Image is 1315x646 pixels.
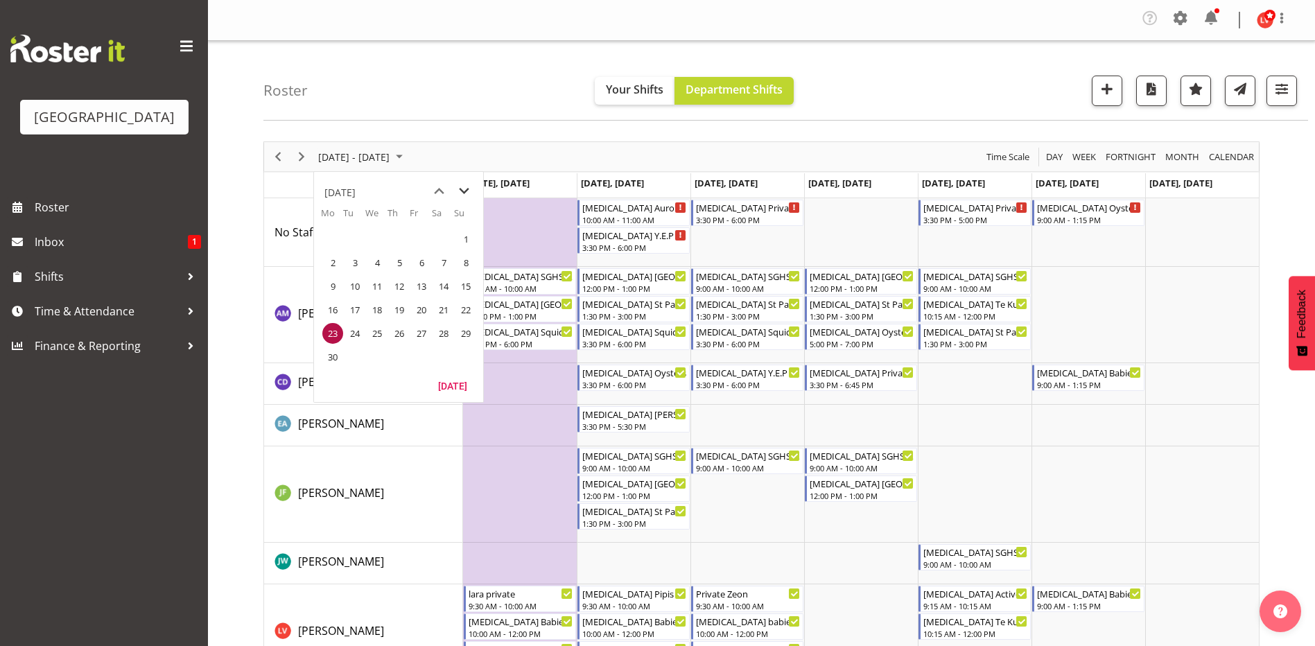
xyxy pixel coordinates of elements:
div: [MEDICAL_DATA] [GEOGRAPHIC_DATA] [582,269,686,283]
span: Saturday, September 14, 2024 [433,276,454,297]
th: Fr [410,207,432,227]
span: Monday, September 30, 2024 [322,347,343,367]
div: Angela Murdoch"s event - T3 Newfield Begin From Thursday, September 26, 2024 at 12:00:00 PM GMT+1... [805,268,917,295]
button: Download a PDF of the roster according to the set date range. [1136,76,1167,106]
div: title [324,179,356,207]
div: No Staff Member"s event - T3 Oyster/Squids Begin From Saturday, September 28, 2024 at 9:00:00 AM ... [1032,200,1144,226]
span: [DATE], [DATE] [1149,177,1212,189]
div: lara private [469,586,573,600]
span: 1 [188,235,201,249]
div: No Staff Member"s event - T3 Privates Begin From Wednesday, September 25, 2024 at 3:30:00 PM GMT+... [691,200,803,226]
td: Eloise Andrews resource [264,405,463,446]
div: Previous [266,142,290,171]
div: Angela Murdoch"s event - T3 Squids Begin From Tuesday, September 24, 2024 at 3:30:00 PM GMT+12:00... [577,324,690,350]
td: No Staff Member resource [264,198,463,267]
div: Lara Von Fintel"s event - lara private Begin From Monday, September 23, 2024 at 9:30:00 AM GMT+12... [464,586,576,612]
div: Angela Murdoch"s event - T3 Newfield Begin From Monday, September 23, 2024 at 12:00:00 PM GMT+12:... [464,296,576,322]
div: 9:00 AM - 10:00 AM [923,283,1027,294]
div: 1:30 PM - 3:00 PM [810,311,914,322]
div: [MEDICAL_DATA] Y.E.P [582,228,686,242]
div: Lara Von Fintel"s event - T3 Babies Begin From Monday, September 23, 2024 at 10:00:00 AM GMT+12:0... [464,613,576,640]
div: 9:00 AM - 10:00 AM [582,462,686,473]
div: 3:30 PM - 6:00 PM [469,338,573,349]
div: [MEDICAL_DATA] St Patricks [582,504,686,518]
span: [DATE], [DATE] [581,177,644,189]
div: 10:00 AM - 12:00 PM [469,628,573,639]
div: 12:00 PM - 1:00 PM [582,490,686,501]
span: Tuesday, September 10, 2024 [345,276,365,297]
div: [MEDICAL_DATA] St Patricks [810,297,914,311]
div: Ceara Dennison"s event - T3 Y.E.P Begin From Wednesday, September 25, 2024 at 3:30:00 PM GMT+12:0... [691,365,803,391]
div: [MEDICAL_DATA] Y.E.P [696,365,800,379]
div: [MEDICAL_DATA] babies [696,614,800,628]
span: Monday, September 9, 2024 [322,276,343,297]
div: 3:30 PM - 5:00 PM [923,214,1027,225]
div: 10:15 AM - 12:00 PM [923,311,1027,322]
div: Lara Von Fintel"s event - T3 Te Kura Begin From Friday, September 27, 2024 at 10:15:00 AM GMT+12:... [918,613,1031,640]
div: Lara Von Fintel"s event - T3 Babies Begin From Tuesday, September 24, 2024 at 10:00:00 AM GMT+12:... [577,613,690,640]
div: [MEDICAL_DATA] St Patricks [582,297,686,311]
span: Roster [35,197,201,218]
div: 9:00 AM - 1:15 PM [1037,600,1141,611]
span: Wednesday, September 25, 2024 [367,323,387,344]
div: Angela Murdoch"s event - T3 Oysters/Privates Begin From Thursday, September 26, 2024 at 5:00:00 P... [805,324,917,350]
div: 10:15 AM - 12:00 PM [923,628,1027,639]
a: [PERSON_NAME] [298,553,384,570]
div: [MEDICAL_DATA] Active Explore [923,586,1027,600]
td: Monday, September 23, 2024 [321,322,343,345]
span: Week [1071,148,1097,166]
div: 12:00 PM - 1:00 PM [810,283,914,294]
span: Inbox [35,232,188,252]
div: [MEDICAL_DATA] Te Kura [923,297,1027,311]
div: 1:30 PM - 3:00 PM [582,311,686,322]
div: Jane Fox"s event - T3 SGHS (MP) Begin From Thursday, September 26, 2024 at 9:00:00 AM GMT+12:00 E... [805,448,917,474]
div: [MEDICAL_DATA] SGHS (MP) [582,448,686,462]
div: 3:30 PM - 6:00 PM [582,242,686,253]
div: 12:00 PM - 1:00 PM [582,283,686,294]
div: [MEDICAL_DATA] Aurora [582,200,686,214]
span: Thursday, September 26, 2024 [389,323,410,344]
div: 3:30 PM - 6:00 PM [696,214,800,225]
button: previous month [426,179,451,204]
span: [DATE], [DATE] [808,177,871,189]
th: Su [454,207,476,227]
span: [PERSON_NAME] [298,485,384,500]
div: No Staff Member"s event - T3 Aurora Begin From Tuesday, September 24, 2024 at 10:00:00 AM GMT+12:... [577,200,690,226]
span: Thursday, September 19, 2024 [389,299,410,320]
div: Lara Von Fintel"s event - T3 Pipis Begin From Tuesday, September 24, 2024 at 9:30:00 AM GMT+12:00... [577,586,690,612]
span: Thursday, September 12, 2024 [389,276,410,297]
div: [MEDICAL_DATA] [GEOGRAPHIC_DATA] [810,269,914,283]
div: 10:00 AM - 12:00 PM [696,628,800,639]
td: Jane Fox resource [264,446,463,543]
div: [MEDICAL_DATA] Squid [469,324,573,338]
div: [MEDICAL_DATA] St Patricks [696,297,800,311]
a: [PERSON_NAME] [298,374,384,390]
div: 9:00 AM - 10:00 AM [810,462,914,473]
button: Filter Shifts [1266,76,1297,106]
th: We [365,207,387,227]
div: [MEDICAL_DATA] SGHS (MP) [696,269,800,283]
div: 12:00 PM - 1:00 PM [810,490,914,501]
div: 9:30 AM - 10:00 AM [582,600,686,611]
div: Lara Von Fintel"s event - T3 Babies/Privates Begin From Saturday, September 28, 2024 at 9:00:00 A... [1032,586,1144,612]
span: Finance & Reporting [35,335,180,356]
div: No Staff Member"s event - T3 Y.E.P Begin From Tuesday, September 24, 2024 at 3:30:00 PM GMT+12:00... [577,227,690,254]
span: [DATE], [DATE] [695,177,758,189]
div: 3:30 PM - 5:30 PM [582,421,686,432]
button: next month [451,179,476,204]
span: [DATE] - [DATE] [317,148,391,166]
span: Sunday, September 29, 2024 [455,323,476,344]
span: Monday, September 2, 2024 [322,252,343,273]
a: [PERSON_NAME] [298,622,384,639]
div: 3:30 PM - 6:00 PM [582,338,686,349]
div: 9:00 AM - 10:00 AM [696,462,800,473]
a: No Staff Member [275,224,364,241]
div: 5:00 PM - 7:00 PM [810,338,914,349]
span: Month [1164,148,1201,166]
div: [MEDICAL_DATA] [PERSON_NAME]'s Privates [582,407,686,421]
div: Angela Murdoch"s event - T3 SGHS (MP) Begin From Friday, September 27, 2024 at 9:00:00 AM GMT+12:... [918,268,1031,295]
span: Department Shifts [686,82,783,97]
div: [MEDICAL_DATA] SGHS (MP) [923,269,1027,283]
span: [PERSON_NAME] [298,416,384,431]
